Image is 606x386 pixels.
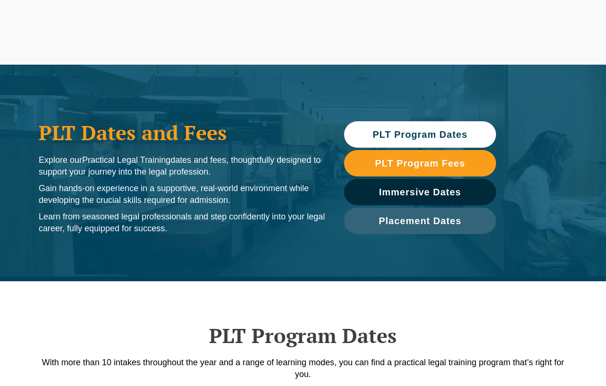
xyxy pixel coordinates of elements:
[39,121,325,144] h1: PLT Dates and Fees
[372,130,467,139] span: PLT Program Dates
[379,187,461,197] span: Immersive Dates
[344,121,496,148] a: PLT Program Dates
[344,208,496,234] a: Placement Dates
[82,155,170,165] span: Practical Legal Training
[344,179,496,205] a: Immersive Dates
[39,183,325,206] p: Gain hands-on experience in a supportive, real-world environment while developing the crucial ski...
[375,159,465,168] span: PLT Program Fees
[34,324,572,347] h2: PLT Program Dates
[39,154,325,178] p: Explore our dates and fees, thoughtfully designed to support your journey into the legal profession.
[344,150,496,176] a: PLT Program Fees
[379,216,461,226] span: Placement Dates
[39,211,325,235] p: Learn from seasoned legal professionals and step confidently into your legal career, fully equipp...
[34,357,572,380] p: With more than 10 intakes throughout the year and a range of learning modes, you can find a pract...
